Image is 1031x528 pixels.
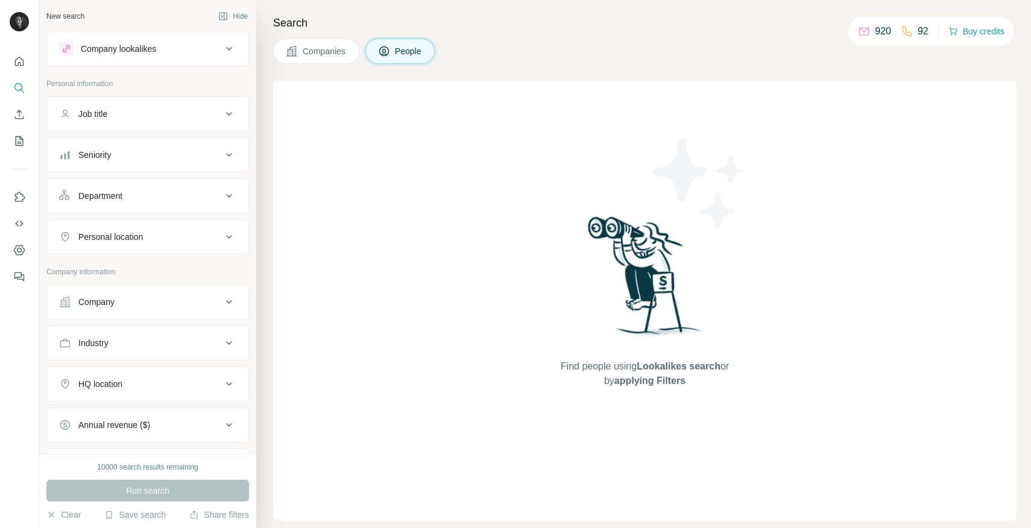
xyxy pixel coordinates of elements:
[47,288,248,316] button: Company
[582,213,708,348] img: Surfe Illustration - Woman searching with binoculars
[210,7,256,25] button: Hide
[47,140,248,169] button: Seniority
[78,296,115,308] div: Company
[47,99,248,128] button: Job title
[78,149,111,161] div: Seniority
[78,337,109,349] div: Industry
[273,14,1017,31] h4: Search
[47,451,248,480] button: Employees (size)
[10,186,29,208] button: Use Surfe on LinkedIn
[10,130,29,152] button: My lists
[10,12,29,31] img: Avatar
[46,11,84,22] div: New search
[47,369,248,398] button: HQ location
[46,78,249,89] p: Personal information
[78,231,143,243] div: Personal location
[548,359,741,388] span: Find people using or by
[46,509,81,521] button: Clear
[81,43,156,55] div: Company lookalikes
[918,24,929,39] p: 92
[395,45,423,57] span: People
[97,462,198,473] div: 10000 search results remaining
[948,23,1004,40] button: Buy credits
[637,361,720,371] span: Lookalikes search
[104,509,166,521] button: Save search
[614,376,686,386] span: applying Filters
[10,213,29,234] button: Use Surfe API
[303,45,347,57] span: Companies
[645,129,754,237] img: Surfe Illustration - Stars
[10,104,29,125] button: Enrich CSV
[10,77,29,99] button: Search
[47,222,248,251] button: Personal location
[189,509,249,521] button: Share filters
[47,34,248,63] button: Company lookalikes
[46,266,249,277] p: Company information
[47,328,248,357] button: Industry
[10,266,29,288] button: Feedback
[875,24,891,39] p: 920
[78,108,107,120] div: Job title
[10,239,29,261] button: Dashboard
[78,419,150,431] div: Annual revenue ($)
[47,410,248,439] button: Annual revenue ($)
[78,190,122,202] div: Department
[10,51,29,72] button: Quick start
[47,181,248,210] button: Department
[78,378,122,390] div: HQ location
